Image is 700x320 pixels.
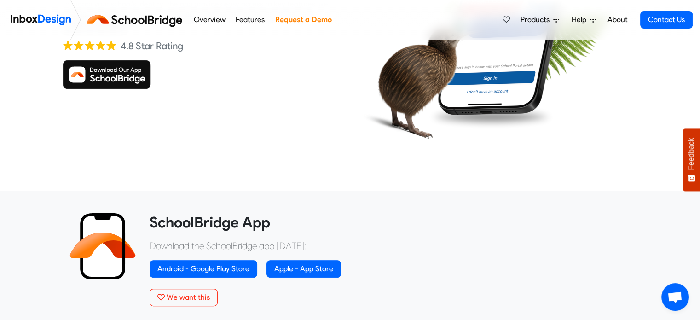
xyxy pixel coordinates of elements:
span: Feedback [687,138,695,170]
a: Contact Us [640,11,693,29]
a: Android - Google Play Store [150,260,257,278]
button: We want this [150,289,218,306]
div: Open chat [661,283,689,311]
img: shadow.png [427,103,555,131]
button: Feedback - Show survey [683,128,700,191]
a: Overview [191,11,228,29]
span: Help [572,14,590,25]
img: Download SchoolBridge App [63,60,151,89]
span: We want this [167,293,210,302]
a: Apple - App Store [266,260,341,278]
a: Help [568,11,600,29]
p: Download the SchoolBridge app [DATE]: [150,239,631,253]
img: 2022_01_13_icon_sb_app.svg [69,213,136,279]
div: 4.8 Star Rating [121,39,183,53]
img: kiwi_bird.png [357,1,484,151]
img: schoolbridge logo [85,9,188,31]
a: Products [517,11,563,29]
heading: SchoolBridge App [150,213,631,232]
span: Products [521,14,553,25]
a: About [605,11,630,29]
a: Features [233,11,267,29]
a: Request a Demo [272,11,334,29]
